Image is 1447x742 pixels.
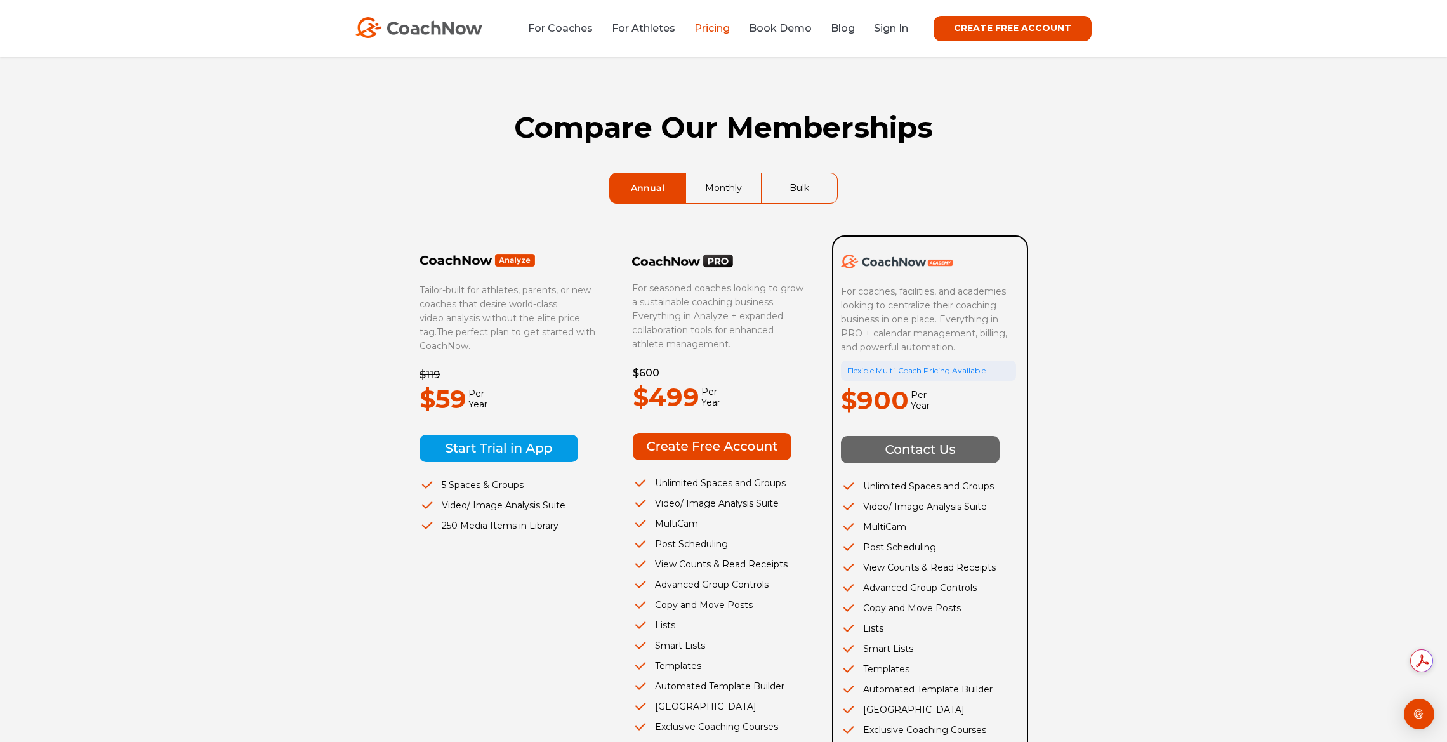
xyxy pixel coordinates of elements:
li: Lists [841,621,1016,635]
img: Frame [420,253,536,267]
li: Smart Lists [841,642,1016,656]
a: CREATE FREE ACCOUNT [934,16,1092,41]
img: CoachNow PRO Logo Black [632,254,734,268]
img: Contact Us [841,436,1000,463]
li: 250 Media Items in Library [420,519,595,533]
a: For Athletes [612,22,675,34]
del: $119 [420,369,440,381]
li: Advanced Group Controls [841,581,1016,595]
li: View Counts & Read Receipts [841,560,1016,574]
li: [GEOGRAPHIC_DATA] [633,699,808,713]
span: The perfect plan to get started with CoachNow. [420,326,595,352]
a: Pricing [694,22,730,34]
a: Book Demo [749,22,812,34]
li: Smart Lists [633,639,808,653]
li: Automated Template Builder [633,679,808,693]
li: Post Scheduling [633,537,808,551]
p: $59 [420,380,466,419]
span: Tailor-built for athletes, parents, or new coaches that desire world-class video analysis without... [420,284,591,338]
li: Exclusive Coaching Courses [633,720,808,734]
img: CoachNow Academy Logo [841,255,953,268]
a: Bulk [762,173,837,203]
li: MultiCam [633,517,808,531]
p: $499 [633,378,699,417]
li: Exclusive Coaching Courses [841,723,1016,737]
span: Per Year [466,388,487,410]
h1: Compare Our Memberships [419,110,1028,145]
a: Monthly [686,173,761,203]
img: Start Trial in App [420,435,578,462]
p: For seasoned coaches looking to grow a sustainable coaching business. Everything in Analyze + exp... [632,281,807,351]
li: Copy and Move Posts [841,601,1016,615]
a: Annual [610,173,685,203]
p: $900 [841,381,909,420]
li: MultiCam [841,520,1016,534]
li: Copy and Move Posts [633,598,808,612]
li: View Counts & Read Receipts [633,557,808,571]
li: Unlimited Spaces and Groups [841,479,1016,493]
li: Templates [841,662,1016,676]
li: Lists [633,618,808,632]
a: Blog [831,22,855,34]
del: $600 [633,367,659,379]
span: Per Year [699,387,720,408]
li: 5 Spaces & Groups [420,478,595,492]
li: Unlimited Spaces and Groups [633,476,808,490]
span: For coaches, facilities, and academies looking to centralize their coaching business in one place... [841,286,1010,353]
li: Advanced Group Controls [633,578,808,592]
li: Video/ Image Analysis Suite [841,500,1016,513]
li: [GEOGRAPHIC_DATA] [841,703,1016,717]
li: Video/ Image Analysis Suite [633,496,808,510]
div: Flexible Multi-Coach Pricing Available [841,361,1016,381]
a: For Coaches [528,22,593,34]
div: Open Intercom Messenger [1404,699,1434,729]
li: Post Scheduling [841,540,1016,554]
span: Per Year [909,390,930,411]
img: CoachNow Logo [355,17,482,38]
a: Sign In [874,22,908,34]
li: Video/ Image Analysis Suite [420,498,595,512]
li: Templates [633,659,808,673]
li: Automated Template Builder [841,682,1016,696]
img: Create Free Account [633,433,791,460]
